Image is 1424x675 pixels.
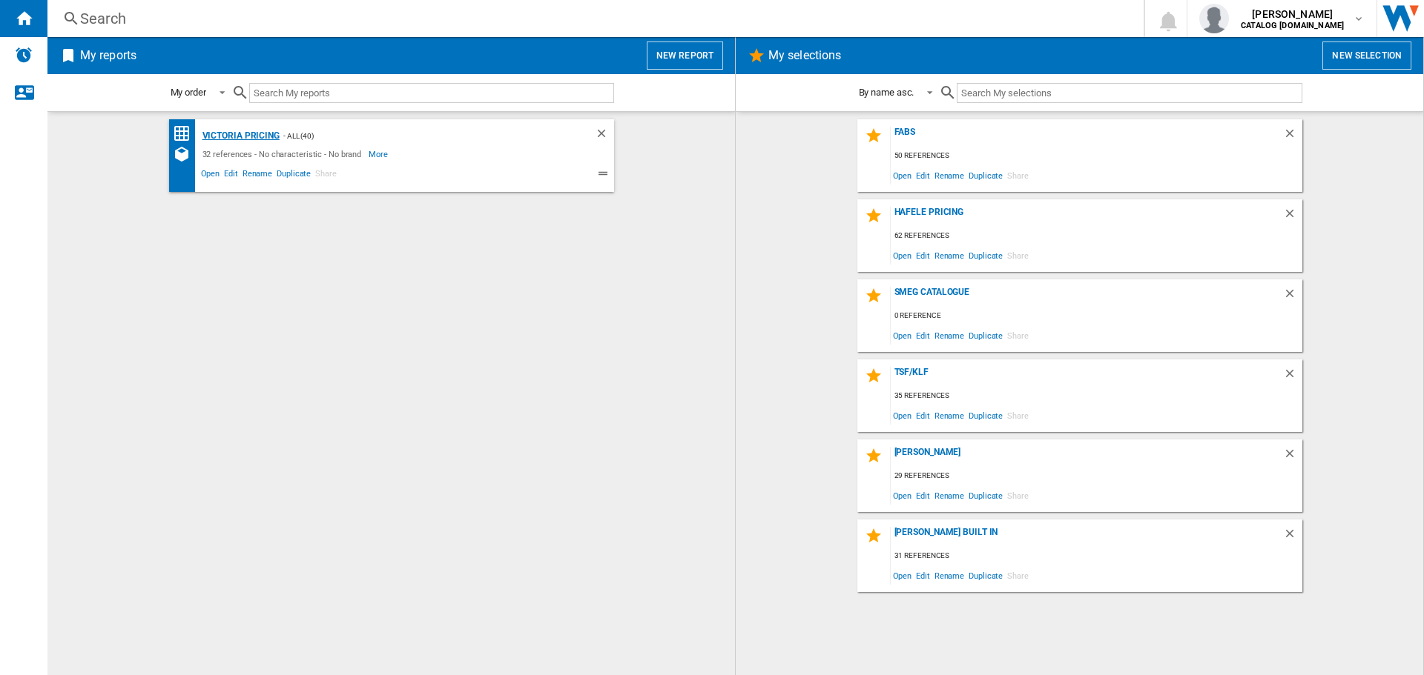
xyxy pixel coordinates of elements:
[1283,447,1302,467] div: Delete
[914,165,932,185] span: Edit
[891,245,914,265] span: Open
[171,87,206,98] div: My order
[173,145,199,163] div: References
[891,127,1283,147] div: FABs
[1241,7,1344,21] span: [PERSON_NAME]
[891,467,1302,485] div: 29 references
[80,8,1105,29] div: Search
[891,527,1283,547] div: [PERSON_NAME] Built In
[891,307,1302,325] div: 0 reference
[932,165,966,185] span: Rename
[1199,4,1229,33] img: profile.jpg
[891,405,914,425] span: Open
[932,565,966,585] span: Rename
[891,325,914,345] span: Open
[249,83,614,103] input: Search My reports
[914,245,932,265] span: Edit
[914,485,932,505] span: Edit
[595,127,614,145] div: Delete
[199,145,369,163] div: 32 references - No characteristic - No brand
[966,405,1005,425] span: Duplicate
[891,547,1302,565] div: 31 references
[891,447,1283,467] div: [PERSON_NAME]
[313,167,339,184] span: Share
[173,124,199,143] div: Price Matrix
[891,227,1302,245] div: 62 references
[859,87,914,98] div: By name asc.
[1283,287,1302,307] div: Delete
[1005,485,1031,505] span: Share
[1005,565,1031,585] span: Share
[932,485,966,505] span: Rename
[966,565,1005,585] span: Duplicate
[957,83,1302,103] input: Search My selections
[15,46,33,64] img: alerts-logo.svg
[891,147,1302,165] div: 50 references
[891,207,1283,227] div: Hafele Pricing
[222,167,240,184] span: Edit
[765,41,844,70] h2: My selections
[891,287,1283,307] div: Smeg Catalogue
[914,565,932,585] span: Edit
[932,245,966,265] span: Rename
[891,565,914,585] span: Open
[1005,405,1031,425] span: Share
[1241,21,1344,30] b: CATALOG [DOMAIN_NAME]
[280,127,565,145] div: - ALL (40)
[914,325,932,345] span: Edit
[891,387,1302,405] div: 35 references
[966,165,1005,185] span: Duplicate
[966,325,1005,345] span: Duplicate
[891,367,1283,387] div: TSF/KLF
[240,167,274,184] span: Rename
[891,165,914,185] span: Open
[369,145,390,163] span: More
[647,41,723,70] button: New report
[966,245,1005,265] span: Duplicate
[891,485,914,505] span: Open
[274,167,313,184] span: Duplicate
[199,167,222,184] span: Open
[966,485,1005,505] span: Duplicate
[1005,325,1031,345] span: Share
[1005,165,1031,185] span: Share
[1005,245,1031,265] span: Share
[1283,527,1302,547] div: Delete
[932,325,966,345] span: Rename
[199,127,280,145] div: Victoria Pricing
[932,405,966,425] span: Rename
[1322,41,1411,70] button: New selection
[77,41,139,70] h2: My reports
[1283,367,1302,387] div: Delete
[914,405,932,425] span: Edit
[1283,127,1302,147] div: Delete
[1283,207,1302,227] div: Delete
